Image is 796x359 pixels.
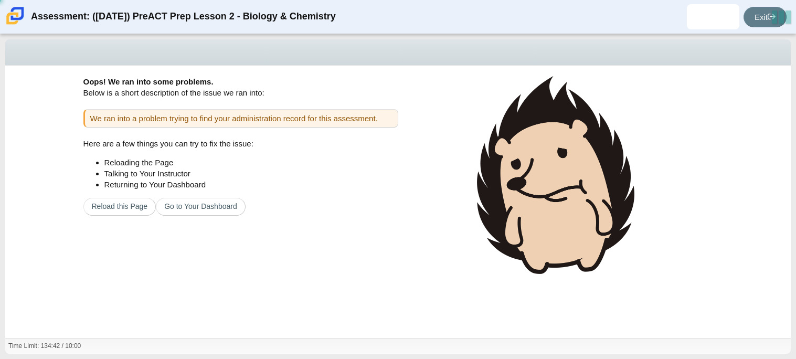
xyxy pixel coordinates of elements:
[8,342,81,351] div: Time Limit: 134:42 / 10:00
[104,168,398,179] li: Talking to Your Instructor
[104,157,398,168] li: Reloading the Page
[4,5,26,27] img: Carmen School of Science & Technology
[90,114,378,123] span: We ran into a problem trying to find your administration record for this assessment.
[4,19,26,28] a: Carmen School of Science & Technology
[31,4,336,29] div: Assessment: ([DATE]) PreACT Prep Lesson 2 - Biology & Chemistry
[156,198,246,216] a: Go to Your Dashboard
[83,198,156,216] button: Reload this Page
[83,138,398,216] div: Here are a few things you can try to fix the issue:
[744,7,787,27] a: Exit
[104,179,398,190] li: Returning to Your Dashboard
[477,76,634,274] img: hedgehog-sad-large.png
[83,76,398,109] div: Below is a short description of the issue we ran into:
[83,77,214,86] b: Oops! We ran into some problems.
[705,8,721,25] img: gloriayss.bonilla.6Uvv3v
